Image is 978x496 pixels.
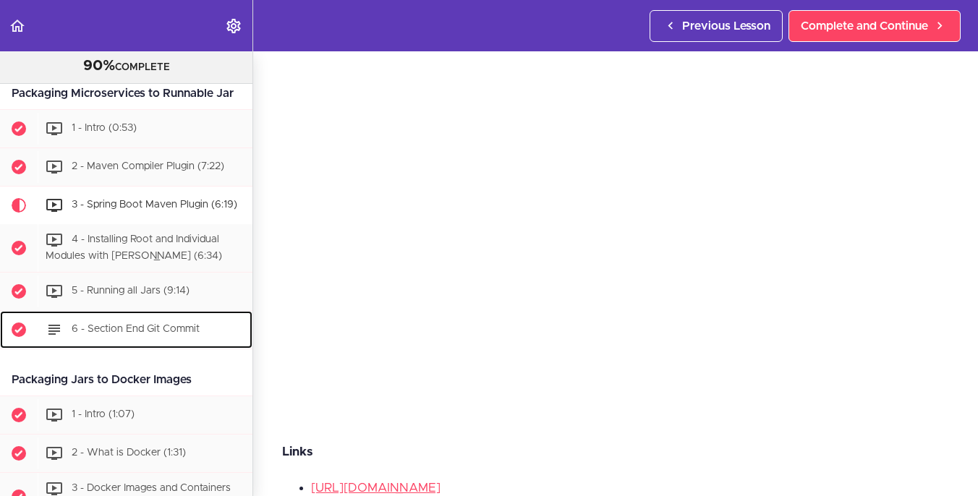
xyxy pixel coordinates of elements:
[72,448,186,458] span: 2 - What is Docker (1:31)
[72,286,190,296] span: 5 - Running all Jars (9:14)
[801,17,928,35] span: Complete and Continue
[72,161,224,171] span: 2 - Maven Compiler Plugin (7:22)
[282,44,949,419] iframe: Video Player
[72,200,237,210] span: 3 - Spring Boot Maven Plugin (6:19)
[650,10,783,42] a: Previous Lesson
[72,123,137,133] span: 1 - Intro (0:53)
[225,17,242,35] svg: Settings Menu
[72,324,200,334] span: 6 - Section End Git Commit
[9,17,26,35] svg: Back to course curriculum
[83,59,115,73] span: 90%
[46,234,222,261] span: 4 - Installing Root and Individual Modules with [PERSON_NAME] (6:34)
[788,10,961,42] a: Complete and Continue
[682,17,770,35] span: Previous Lesson
[72,409,135,419] span: 1 - Intro (1:07)
[311,482,441,494] a: [URL][DOMAIN_NAME]
[282,445,312,458] strong: Links
[18,57,234,76] div: COMPLETE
